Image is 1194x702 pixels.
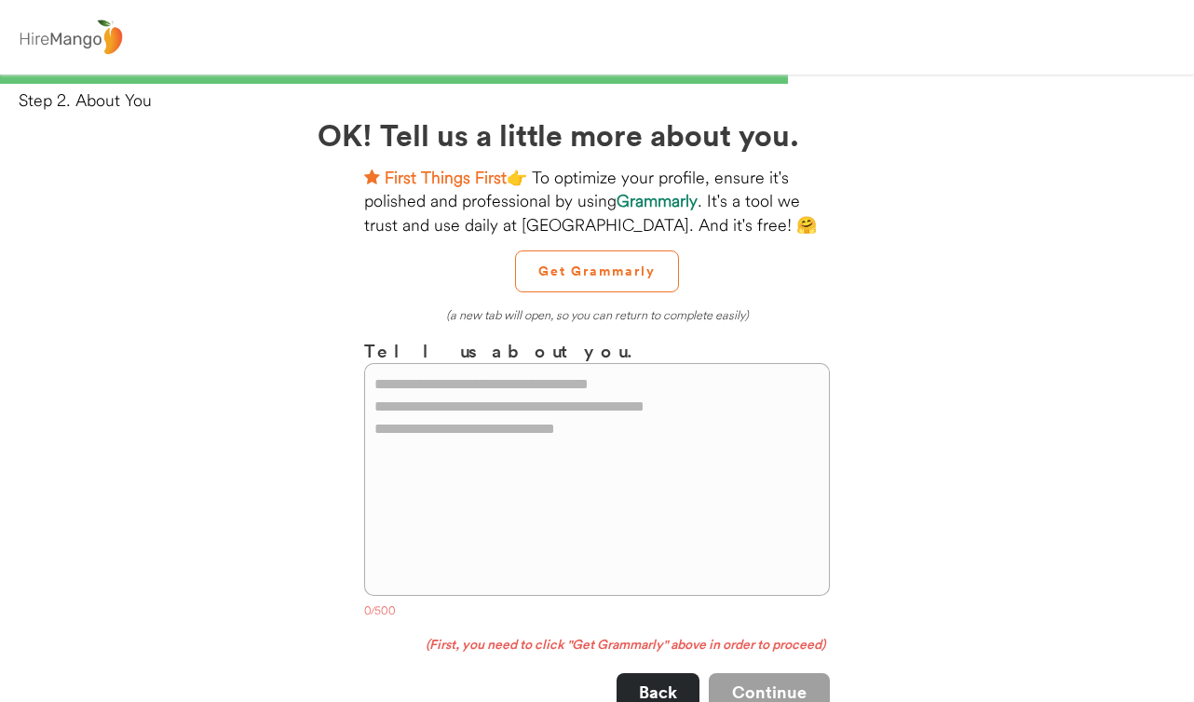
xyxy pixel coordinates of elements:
[19,88,1194,112] div: Step 2. About You
[515,250,679,292] button: Get Grammarly
[364,337,830,364] h3: Tell us about you.
[617,190,698,211] strong: Grammarly
[385,167,507,188] strong: First Things First
[364,636,830,655] div: (First, you need to click "Get Grammarly" above in order to proceed)
[318,112,876,156] h2: OK! Tell us a little more about you.
[364,166,830,236] div: 👉 To optimize your profile, ensure it's polished and professional by using . It's a tool we trust...
[446,307,749,322] em: (a new tab will open, so you can return to complete easily)
[4,74,1190,84] div: 66%
[364,603,830,622] div: 0/500
[14,16,128,60] img: logo%20-%20hiremango%20gray.png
